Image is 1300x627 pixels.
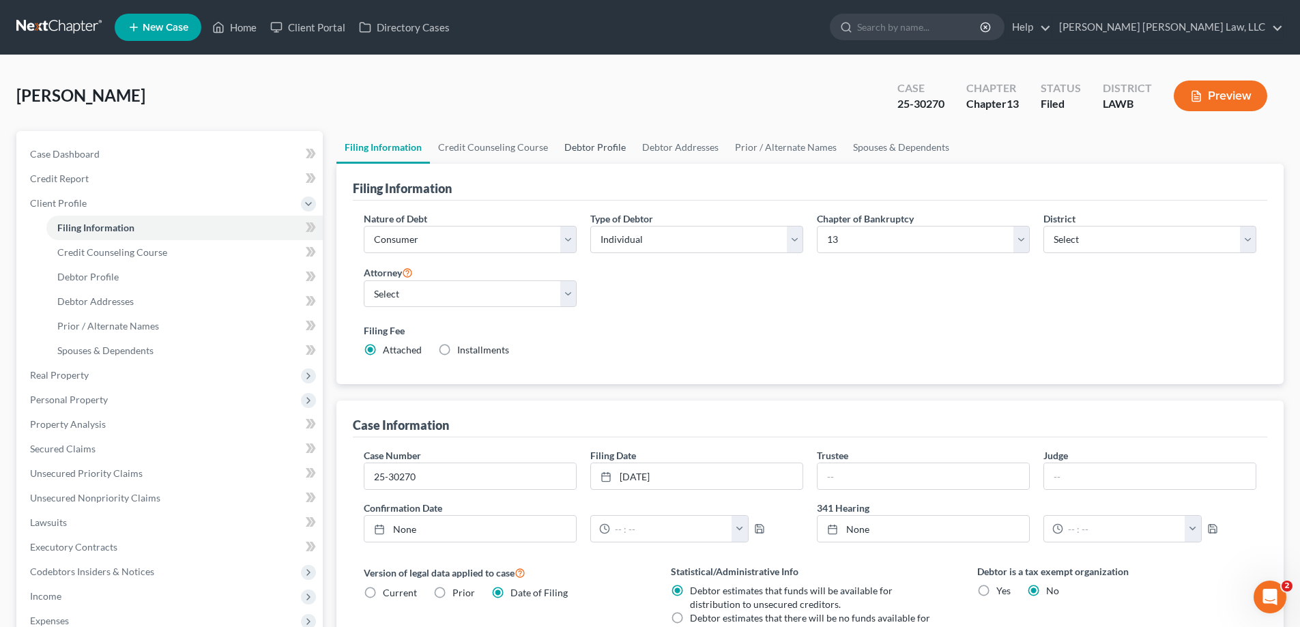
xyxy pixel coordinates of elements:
[19,510,323,535] a: Lawsuits
[1041,96,1081,112] div: Filed
[30,173,89,184] span: Credit Report
[30,148,100,160] span: Case Dashboard
[353,180,452,196] div: Filing Information
[671,564,950,579] label: Statistical/Administrative Info
[897,81,944,96] div: Case
[364,212,427,226] label: Nature of Debt
[845,131,957,164] a: Spouses & Dependents
[1043,212,1075,226] label: District
[1174,81,1267,111] button: Preview
[57,246,167,258] span: Credit Counseling Course
[857,14,982,40] input: Search by name...
[46,289,323,314] a: Debtor Addresses
[46,338,323,363] a: Spouses & Dependents
[19,437,323,461] a: Secured Claims
[19,461,323,486] a: Unsecured Priority Claims
[1046,585,1059,596] span: No
[30,418,106,430] span: Property Analysis
[1044,463,1256,489] input: --
[817,448,848,463] label: Trustee
[19,166,323,191] a: Credit Report
[1254,581,1286,613] iframe: Intercom live chat
[57,345,154,356] span: Spouses & Dependents
[1043,448,1068,463] label: Judge
[46,240,323,265] a: Credit Counseling Course
[30,197,87,209] span: Client Profile
[364,448,421,463] label: Case Number
[430,131,556,164] a: Credit Counseling Course
[634,131,727,164] a: Debtor Addresses
[457,344,509,355] span: Installments
[1103,81,1152,96] div: District
[1063,516,1185,542] input: -- : --
[19,535,323,559] a: Executory Contracts
[452,587,475,598] span: Prior
[1041,81,1081,96] div: Status
[30,467,143,479] span: Unsecured Priority Claims
[897,96,944,112] div: 25-30270
[30,492,160,504] span: Unsecured Nonpriority Claims
[57,320,159,332] span: Prior / Alternate Names
[30,615,69,626] span: Expenses
[57,222,134,233] span: Filing Information
[46,265,323,289] a: Debtor Profile
[556,131,634,164] a: Debtor Profile
[510,587,568,598] span: Date of Filing
[966,81,1019,96] div: Chapter
[818,463,1029,489] input: --
[30,394,108,405] span: Personal Property
[30,566,154,577] span: Codebtors Insiders & Notices
[16,85,145,105] span: [PERSON_NAME]
[810,501,1263,515] label: 341 Hearing
[143,23,188,33] span: New Case
[30,590,61,602] span: Income
[1052,15,1283,40] a: [PERSON_NAME] [PERSON_NAME] Law, LLC
[364,463,576,489] input: Enter case number...
[383,587,417,598] span: Current
[1282,581,1292,592] span: 2
[57,271,119,282] span: Debtor Profile
[30,443,96,454] span: Secured Claims
[364,264,413,280] label: Attorney
[727,131,845,164] a: Prior / Alternate Names
[591,463,803,489] a: [DATE]
[19,412,323,437] a: Property Analysis
[263,15,352,40] a: Client Portal
[205,15,263,40] a: Home
[30,541,117,553] span: Executory Contracts
[817,212,914,226] label: Chapter of Bankruptcy
[690,585,893,610] span: Debtor estimates that funds will be available for distribution to unsecured creditors.
[383,344,422,355] span: Attached
[818,516,1029,542] a: None
[353,417,449,433] div: Case Information
[364,323,1256,338] label: Filing Fee
[364,516,576,542] a: None
[357,501,810,515] label: Confirmation Date
[1103,96,1152,112] div: LAWB
[590,212,653,226] label: Type of Debtor
[336,131,430,164] a: Filing Information
[19,142,323,166] a: Case Dashboard
[966,96,1019,112] div: Chapter
[977,564,1256,579] label: Debtor is a tax exempt organization
[364,564,643,581] label: Version of legal data applied to case
[57,295,134,307] span: Debtor Addresses
[352,15,457,40] a: Directory Cases
[30,516,67,528] span: Lawsuits
[1005,15,1051,40] a: Help
[996,585,1011,596] span: Yes
[30,369,89,381] span: Real Property
[46,216,323,240] a: Filing Information
[46,314,323,338] a: Prior / Alternate Names
[610,516,732,542] input: -- : --
[19,486,323,510] a: Unsecured Nonpriority Claims
[1007,97,1019,110] span: 13
[590,448,636,463] label: Filing Date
